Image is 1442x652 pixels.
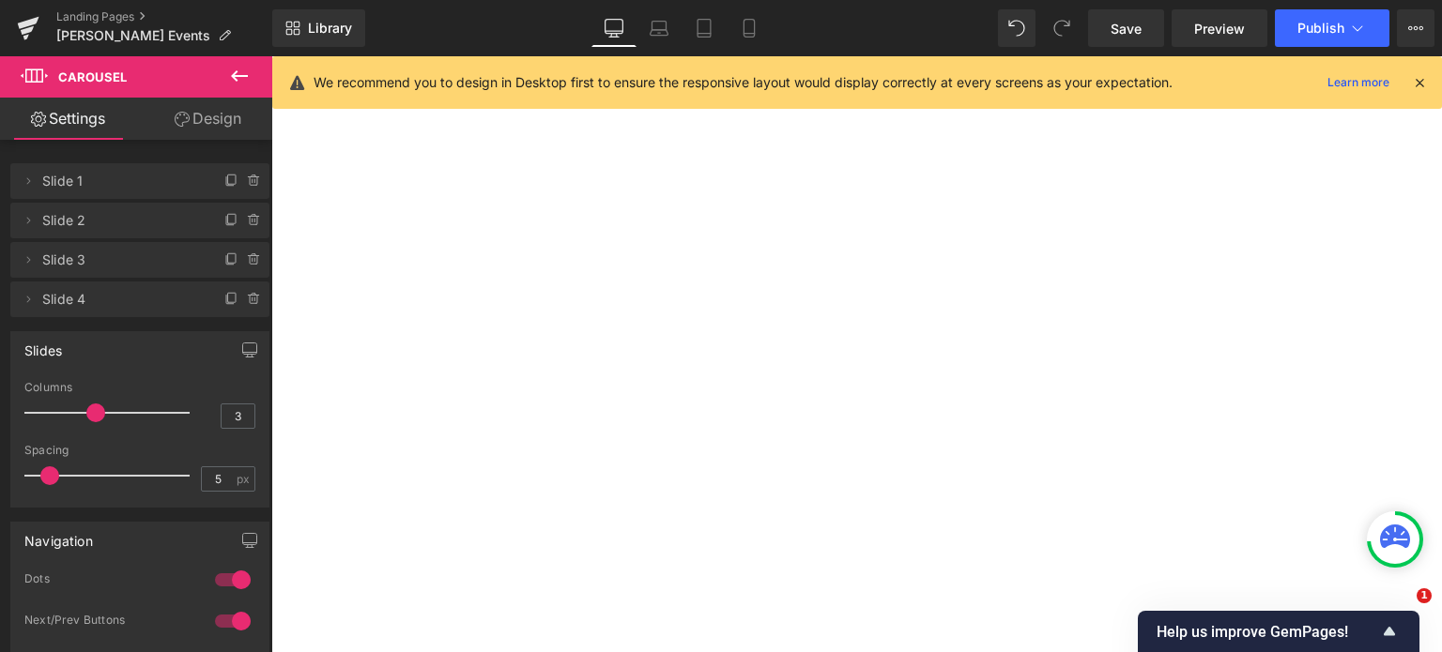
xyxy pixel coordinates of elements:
a: Design [140,98,276,140]
div: Navigation [24,523,93,549]
div: Dots [24,571,196,591]
div: Spacing [24,444,255,457]
span: Slide 2 [42,203,200,238]
span: Help us improve GemPages! [1157,623,1378,641]
iframe: Intercom live chat [1378,588,1423,633]
a: Learn more [1320,71,1397,94]
span: Publish [1297,21,1344,36]
span: Slide 3 [42,242,200,278]
span: [PERSON_NAME] Events [56,28,210,43]
span: Slide 1 [42,163,200,199]
span: Library [308,20,352,37]
a: Preview [1172,9,1267,47]
p: We recommend you to design in Desktop first to ensure the responsive layout would display correct... [314,72,1173,93]
span: Carousel [58,69,127,84]
button: Redo [1043,9,1081,47]
button: More [1397,9,1434,47]
a: Landing Pages [56,9,272,24]
div: Next/Prev Buttons [24,613,196,632]
a: New Library [272,9,365,47]
button: Show survey - Help us improve GemPages! [1157,620,1401,643]
div: Slides [24,332,62,358]
span: Save [1111,19,1142,38]
span: 1 [1417,588,1432,603]
button: Undo [998,9,1035,47]
a: Mobile [727,9,772,47]
a: Desktop [591,9,637,47]
span: Slide 4 [42,281,200,317]
span: px [237,473,253,485]
a: Laptop [637,9,682,47]
a: Tablet [682,9,727,47]
button: Publish [1275,9,1389,47]
div: Columns [24,381,255,394]
span: Preview [1194,19,1245,38]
